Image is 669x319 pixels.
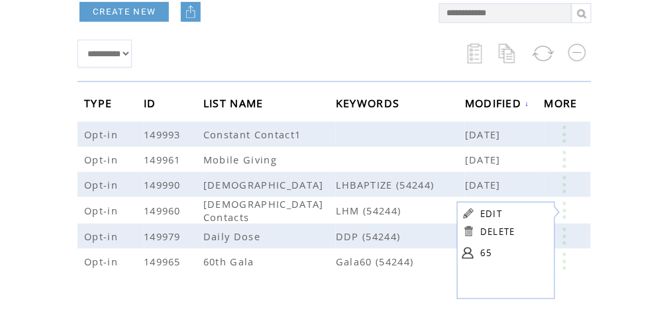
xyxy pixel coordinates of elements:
span: LHBAPTIZE (54244) [336,178,465,191]
span: KEYWORDS [336,93,403,117]
span: Daily Dose [203,230,264,243]
span: Constant Contact1 [203,128,305,141]
span: 149965 [144,255,184,268]
span: Opt-in [84,204,121,217]
span: [DATE] [465,128,504,141]
a: DELETE [480,226,515,238]
span: Opt-in [84,128,121,141]
a: CREATE NEW [79,2,169,22]
span: 149961 [144,153,184,166]
span: MORE [544,93,581,117]
a: ID [144,99,160,107]
span: MODIFIED [465,93,525,117]
span: 149979 [144,230,184,243]
span: Mobile Giving [203,153,280,166]
a: TYPE [84,99,115,107]
span: Opt-in [84,255,121,268]
span: DDP (54244) [336,230,465,243]
span: [DEMOGRAPHIC_DATA] [203,178,327,191]
span: [DEMOGRAPHIC_DATA] Contacts [203,197,324,224]
span: TYPE [84,93,115,117]
a: MODIFIED↓ [465,99,530,107]
span: 149990 [144,178,184,191]
span: LHM (54244) [336,204,465,217]
span: [DATE] [465,178,504,191]
span: LIST NAME [203,93,267,117]
span: Opt-in [84,178,121,191]
a: LIST NAME [203,99,267,107]
span: ID [144,93,160,117]
span: Gala60 (54244) [336,255,465,268]
span: [DATE] [465,153,504,166]
span: 60th Gala [203,255,258,268]
span: 149960 [144,204,184,217]
a: KEYWORDS [336,99,403,107]
a: 65 [480,243,546,263]
a: EDIT [480,208,502,220]
span: Opt-in [84,230,121,243]
span: 149993 [144,128,184,141]
span: Opt-in [84,153,121,166]
img: upload.png [184,5,197,19]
